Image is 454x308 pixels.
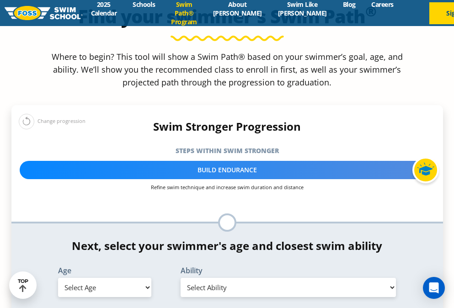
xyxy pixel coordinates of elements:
[20,184,435,191] p: Refine swim technique and increase swim duration and distance
[19,113,85,129] div: Change progression
[11,120,443,133] h4: Swim Stronger Progression
[11,144,443,157] h5: Steps within Swim Stronger
[181,267,396,274] label: Ability
[18,278,28,292] div: TOP
[11,239,443,252] h4: Next, select your swimmer's age and closest swim ability
[58,267,151,274] label: Age
[423,277,445,299] div: Open Intercom Messenger
[20,161,435,179] div: Build Endurance
[48,50,406,89] p: Where to begin? This tool will show a Swim Path® based on your swimmer’s goal, age, and ability. ...
[11,5,443,27] h2: Find your swimmer's Swim Path
[5,6,83,20] img: FOSS Swim School Logo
